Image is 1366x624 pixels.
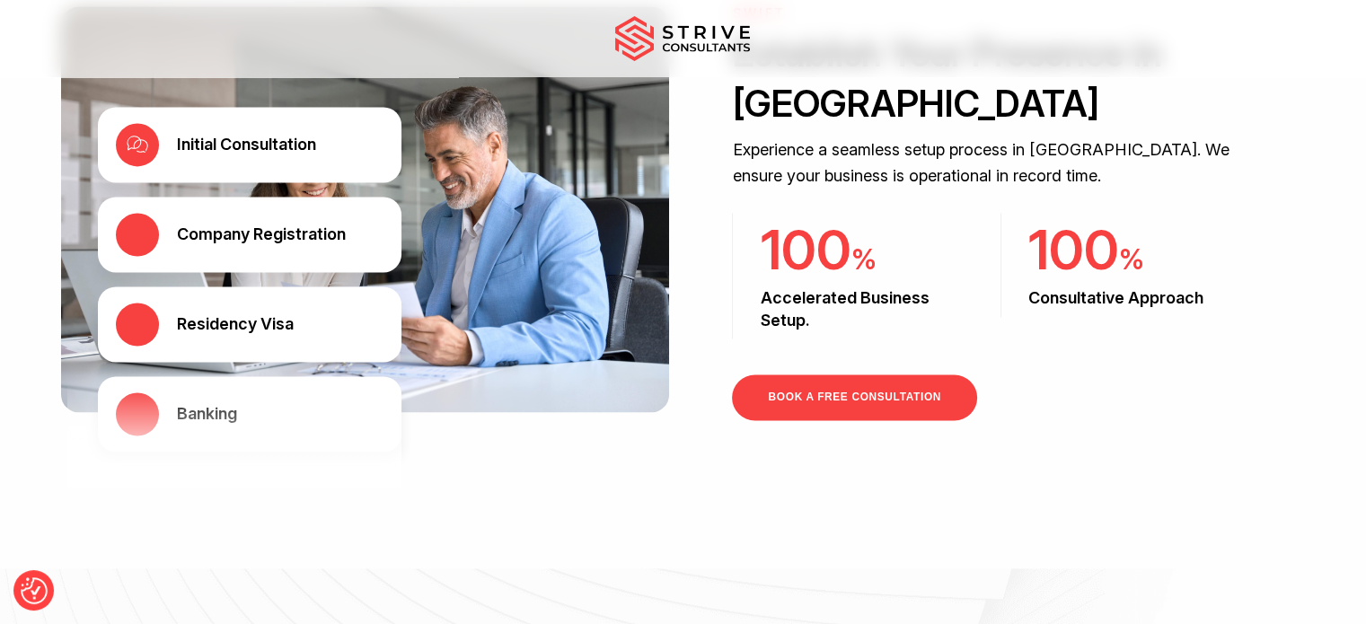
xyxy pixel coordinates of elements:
span: % [850,242,876,276]
h2: Establish Your Presence in [GEOGRAPHIC_DATA] [732,29,1268,129]
h3: Accelerated Business Setup. [760,287,974,331]
span: % [1119,242,1144,276]
p: Experience a seamless setup process in [GEOGRAPHIC_DATA]. We ensure your business is operational ... [732,136,1268,189]
div: Initial Consultation [177,134,316,155]
span: 100 [1028,216,1119,283]
div: Company Registration [177,224,346,245]
span: 100 [760,216,850,283]
img: main-logo.svg [615,16,750,61]
div: Residency Visa [177,313,294,335]
h3: Consultative Approach [1028,287,1242,309]
a: BOOK A FREE CONSULTATION [732,374,976,420]
button: Consent Preferences [21,577,48,604]
img: Revisit consent button [21,577,48,604]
